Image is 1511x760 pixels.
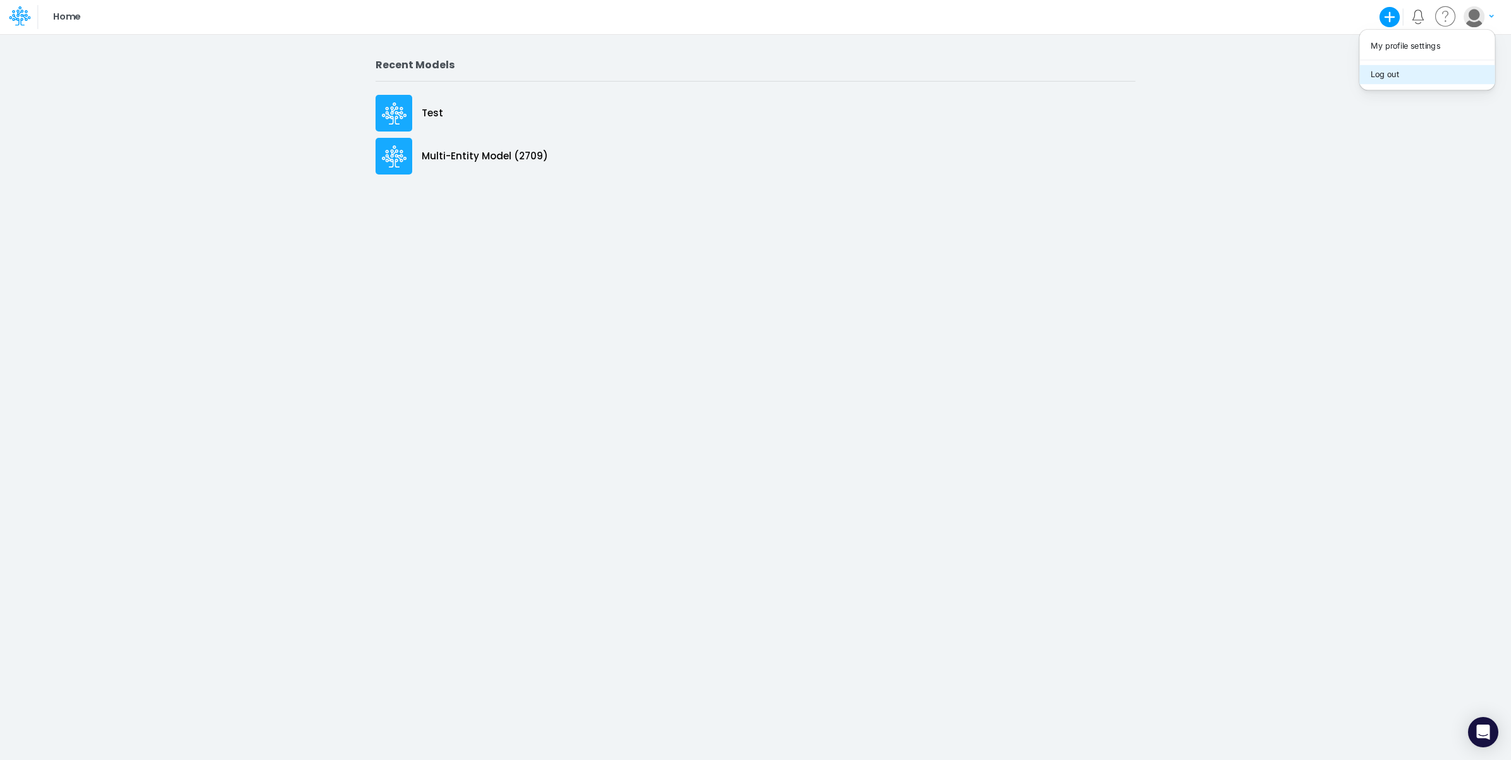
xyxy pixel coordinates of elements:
button: Log out [1359,64,1495,84]
a: Notifications [1411,9,1426,24]
button: My profile settings [1359,36,1495,56]
a: Test [376,92,1135,135]
p: Test [422,106,443,121]
a: Multi-Entity Model (2709) [376,135,1135,178]
div: Open Intercom Messenger [1468,717,1498,747]
p: Home [53,10,80,24]
p: Multi-Entity Model (2709) [422,149,548,164]
h2: Recent Models [376,59,1135,71]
